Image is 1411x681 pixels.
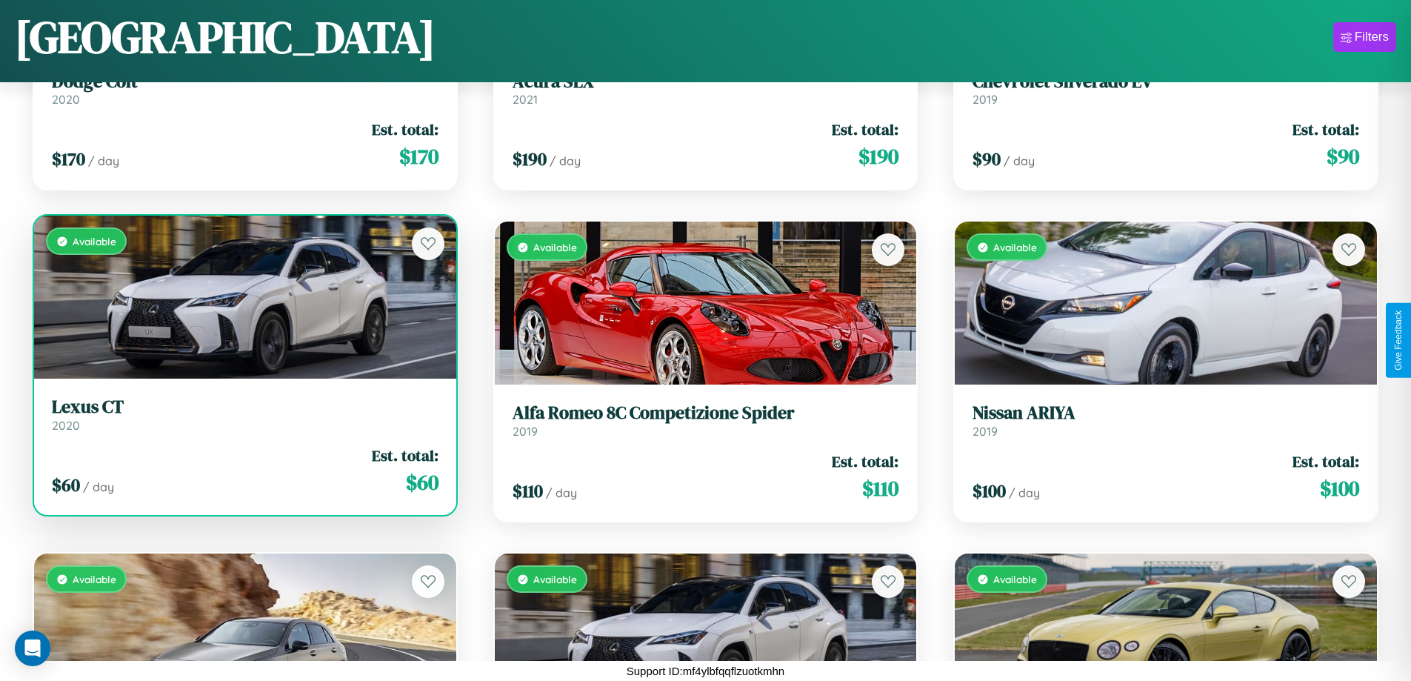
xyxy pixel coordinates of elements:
span: Est. total: [372,119,438,140]
h3: Nissan ARIYA [973,402,1359,424]
span: Available [73,235,116,248]
div: Open Intercom Messenger [15,631,50,666]
span: 2019 [513,424,538,439]
div: Give Feedback [1393,310,1404,371]
span: Available [993,241,1037,253]
a: Nissan ARIYA2019 [973,402,1359,439]
span: 2020 [52,418,80,433]
span: / day [83,479,114,494]
span: 2019 [973,92,998,107]
span: 2019 [973,424,998,439]
a: Acura SLX2021 [513,71,899,107]
a: Dodge Colt2020 [52,71,438,107]
span: 2020 [52,92,80,107]
a: Chevrolet Silverado EV2019 [973,71,1359,107]
span: Est. total: [1292,119,1359,140]
span: $ 110 [513,479,543,503]
span: 2021 [513,92,538,107]
span: $ 190 [858,142,898,171]
span: Est. total: [832,119,898,140]
h3: Alfa Romeo 8C Competizione Spider [513,402,899,424]
h3: Lexus CT [52,396,438,418]
h1: [GEOGRAPHIC_DATA] [15,7,436,67]
span: Available [533,241,577,253]
span: Available [993,573,1037,585]
span: $ 60 [406,468,438,497]
span: / day [546,485,577,500]
span: Available [73,573,116,585]
span: $ 110 [862,474,898,503]
span: $ 170 [52,147,85,171]
span: $ 90 [973,147,1001,171]
span: $ 190 [513,147,547,171]
span: $ 100 [973,479,1006,503]
span: $ 170 [399,142,438,171]
span: / day [1009,485,1040,500]
span: / day [88,153,119,168]
span: / day [1004,153,1035,168]
button: Filters [1333,22,1396,52]
span: Available [533,573,577,585]
a: Alfa Romeo 8C Competizione Spider2019 [513,402,899,439]
span: Est. total: [372,445,438,466]
span: Est. total: [832,451,898,472]
span: Est. total: [1292,451,1359,472]
span: $ 60 [52,473,80,497]
p: Support ID: mf4ylbfqqflzuotkmhn [627,661,784,681]
span: $ 90 [1327,142,1359,171]
span: $ 100 [1320,474,1359,503]
div: Filters [1355,30,1389,44]
span: / day [550,153,581,168]
a: Lexus CT2020 [52,396,438,433]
